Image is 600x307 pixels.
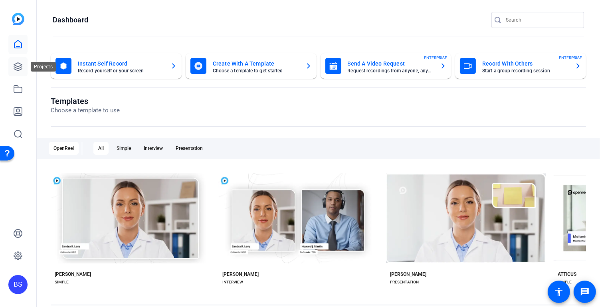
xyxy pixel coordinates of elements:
div: Interview [139,142,168,155]
span: ENTERPRISE [559,55,582,61]
h1: Templates [51,96,120,106]
mat-card-title: Create With A Template [213,59,299,68]
button: Create With A TemplateChoose a template to get started [186,53,317,79]
mat-card-subtitle: Request recordings from anyone, anywhere [348,68,434,73]
div: OpenReel [49,142,79,155]
div: [PERSON_NAME] [55,271,91,277]
mat-card-title: Instant Self Record [78,59,164,68]
mat-card-subtitle: Record yourself or your screen [78,68,164,73]
p: Choose a template to use [51,106,120,115]
div: BS [8,275,28,294]
div: [PERSON_NAME] [390,271,426,277]
button: Send A Video RequestRequest recordings from anyone, anywhereENTERPRISE [321,53,451,79]
div: SIMPLE [558,279,572,285]
div: Simple [112,142,136,155]
mat-card-subtitle: Choose a template to get started [213,68,299,73]
mat-icon: accessibility [554,287,564,297]
button: Instant Self RecordRecord yourself or your screen [51,53,182,79]
button: Record With OthersStart a group recording sessionENTERPRISE [455,53,586,79]
mat-card-subtitle: Start a group recording session [482,68,568,73]
input: Search [506,15,578,25]
div: [PERSON_NAME] [222,271,259,277]
div: Projects [31,62,56,72]
div: PRESENTATION [390,279,419,285]
div: All [93,142,109,155]
span: ENTERPRISE [424,55,447,61]
img: blue-gradient.svg [12,13,24,25]
mat-card-title: Send A Video Request [348,59,434,68]
h1: Dashboard [53,15,88,25]
div: ATTICUS [558,271,576,277]
div: Presentation [171,142,208,155]
div: INTERVIEW [222,279,243,285]
mat-icon: message [580,287,590,297]
mat-card-title: Record With Others [482,59,568,68]
div: SIMPLE [55,279,69,285]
